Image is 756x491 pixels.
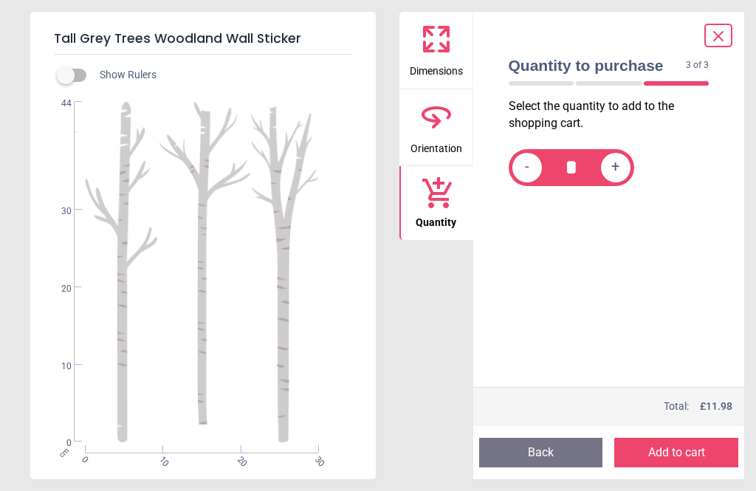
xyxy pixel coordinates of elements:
[44,97,72,110] span: 44
[410,134,462,157] span: Orientation
[44,205,72,218] span: 30
[509,55,687,76] span: Quantity to purchase
[611,159,619,177] span: +
[399,89,473,166] button: Orientation
[686,59,709,72] span: 3 of 3
[44,437,72,450] span: 0
[700,399,732,414] span: £
[525,159,529,177] span: -
[399,166,473,240] button: Quantity
[234,454,244,464] span: 20
[312,454,321,464] span: 30
[410,57,463,79] span: Dimensions
[507,399,733,414] div: Total:
[509,98,721,131] p: Select the quantity to add to the shopping cart.
[156,454,165,464] span: 10
[58,446,71,459] span: cm
[706,400,732,412] span: 11.98
[44,283,72,295] span: 20
[54,24,352,55] h5: Tall Grey Trees Woodland Wall Sticker
[66,66,376,84] div: Show Rulers
[78,454,88,464] span: 0
[614,438,738,467] button: Add to cart
[399,12,473,89] button: Dimensions
[44,360,72,373] span: 10
[416,208,456,230] span: Quantity
[479,438,603,467] button: Back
